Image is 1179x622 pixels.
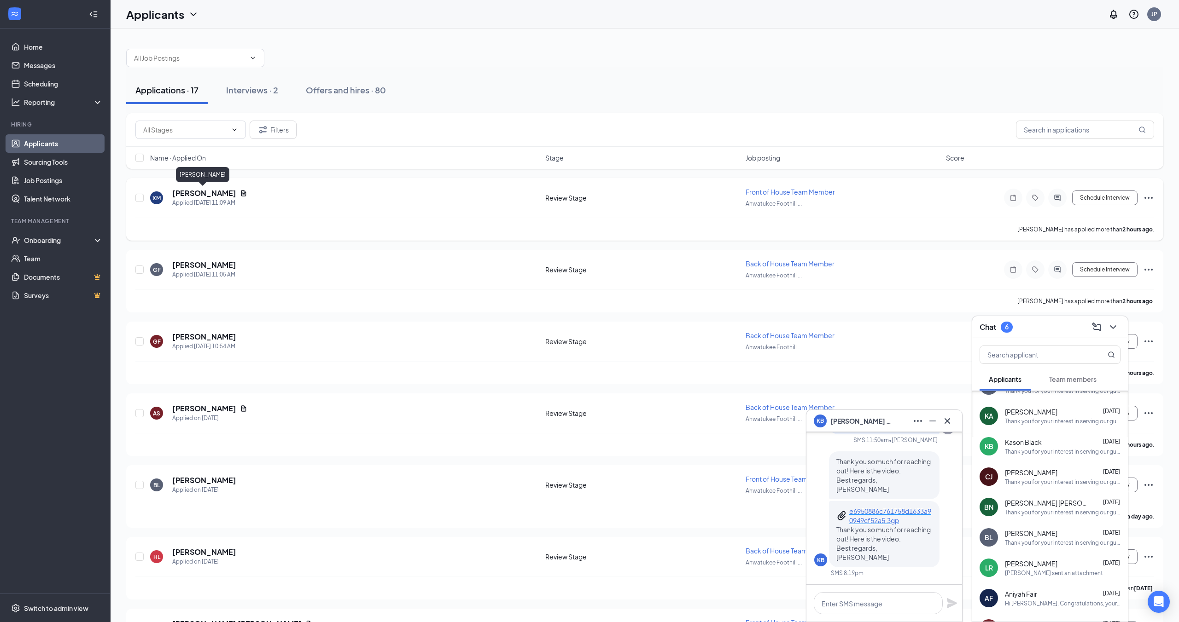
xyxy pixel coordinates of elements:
[172,198,247,207] div: Applied [DATE] 11:09 AM
[1030,194,1041,202] svg: Tag
[746,272,802,279] span: Ahwatukee Foothill ...
[942,415,953,426] svg: Cross
[746,415,802,422] span: Ahwatukee Foothill ...
[1005,468,1057,477] span: [PERSON_NAME]
[11,236,20,245] svg: UserCheck
[24,56,103,75] a: Messages
[11,604,20,613] svg: Settings
[1119,441,1153,448] b: 19 hours ago
[153,553,160,561] div: HL
[1008,194,1019,202] svg: Note
[1005,508,1121,516] div: Thank you for your interest in serving our guests here at [DEMOGRAPHIC_DATA]-fil-A Ahwatukee Foot...
[545,409,740,418] div: Review Stage
[836,510,847,521] svg: Paperclip
[980,346,1089,363] input: Search applicant
[1143,336,1154,347] svg: Ellipses
[545,480,740,490] div: Review Stage
[11,217,101,225] div: Team Management
[150,153,206,162] span: Name · Applied On
[176,167,229,182] div: [PERSON_NAME]
[135,84,198,96] div: Applications · 17
[172,188,236,198] h5: [PERSON_NAME]
[1005,529,1057,538] span: [PERSON_NAME]
[1017,225,1154,233] p: [PERSON_NAME] has applied more than .
[172,547,236,557] h5: [PERSON_NAME]
[746,331,835,340] span: Back of House Team Member
[24,268,103,286] a: DocumentsCrown
[172,485,236,495] div: Applied on [DATE]
[1072,262,1138,277] button: Schedule Interview
[1005,323,1009,331] div: 6
[172,332,236,342] h5: [PERSON_NAME]
[240,190,247,197] svg: Document
[11,121,101,128] div: Hiring
[1005,498,1088,507] span: [PERSON_NAME] [PERSON_NAME]
[946,598,957,609] svg: Plane
[1005,438,1042,447] span: Kason Black
[1005,417,1121,425] div: Thank you for your interest in serving our guests here at [DEMOGRAPHIC_DATA]-fil-A Ahwatukee Foot...
[545,265,740,274] div: Review Stage
[746,403,835,411] span: Back of House Team Member
[1005,478,1121,486] div: Thank you for your interest in serving our guests here at [DEMOGRAPHIC_DATA]-fil-A Ahwatukee Foot...
[172,403,236,414] h5: [PERSON_NAME]
[746,475,835,483] span: Front of House Team Member
[172,414,247,423] div: Applied on [DATE]
[172,260,236,270] h5: [PERSON_NAME]
[545,552,740,561] div: Review Stage
[746,200,802,207] span: Ahwatukee Foothill ...
[1005,539,1121,547] div: Thank you for your interest in serving our guests here at [DEMOGRAPHIC_DATA]-fil-A Ahwatukee Foot...
[1143,551,1154,562] svg: Ellipses
[1005,589,1037,599] span: Aniyah Fair
[1122,226,1153,233] b: 2 hours ago
[1108,351,1115,358] svg: MagnifyingGlass
[153,481,160,489] div: BL
[24,604,88,613] div: Switch to admin view
[746,559,802,566] span: Ahwatukee Foothill ...
[1005,559,1057,568] span: [PERSON_NAME]
[985,563,993,572] div: LR
[1005,569,1103,577] div: [PERSON_NAME] sent an attachment
[1016,121,1154,139] input: Search in applications
[188,9,199,20] svg: ChevronDown
[1103,468,1120,475] span: [DATE]
[153,409,160,417] div: AS
[985,533,993,542] div: BL
[830,416,895,426] span: [PERSON_NAME] Booth
[746,547,835,555] span: Back of House Team Member
[1103,499,1120,506] span: [DATE]
[24,75,103,93] a: Scheduling
[1106,320,1121,334] button: ChevronDown
[143,125,227,135] input: All Stages
[849,507,932,525] a: e6950886c761758d1633a90949cf52a5.3gp
[1005,599,1121,607] div: Hi [PERSON_NAME]. Congratulations, your onsite interview with [DEMOGRAPHIC_DATA]-fil-A for Front ...
[1030,266,1041,273] svg: Tag
[1151,10,1157,18] div: JP
[545,153,564,162] span: Stage
[927,415,938,426] svg: Minimize
[817,556,824,564] div: KB
[231,126,238,133] svg: ChevronDown
[836,457,931,493] span: Thank you so much for reaching out! Here is the video. Best regards, [PERSON_NAME]
[24,134,103,153] a: Applicants
[940,414,955,428] button: Cross
[11,98,20,107] svg: Analysis
[1148,591,1170,613] div: Open Intercom Messenger
[985,593,993,603] div: AF
[89,10,98,19] svg: Collapse
[1049,375,1097,383] span: Team members
[152,194,161,202] div: XM
[1143,264,1154,275] svg: Ellipses
[1108,322,1119,333] svg: ChevronDown
[1005,407,1057,416] span: [PERSON_NAME]
[172,557,236,566] div: Applied on [DATE]
[226,84,278,96] div: Interviews · 2
[1122,298,1153,305] b: 2 hours ago
[1008,266,1019,273] svg: Note
[831,569,864,577] div: SMS 8:19pm
[1108,9,1119,20] svg: Notifications
[1103,590,1120,597] span: [DATE]
[257,124,268,135] svg: Filter
[911,414,925,428] button: Ellipses
[126,6,184,22] h1: Applicants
